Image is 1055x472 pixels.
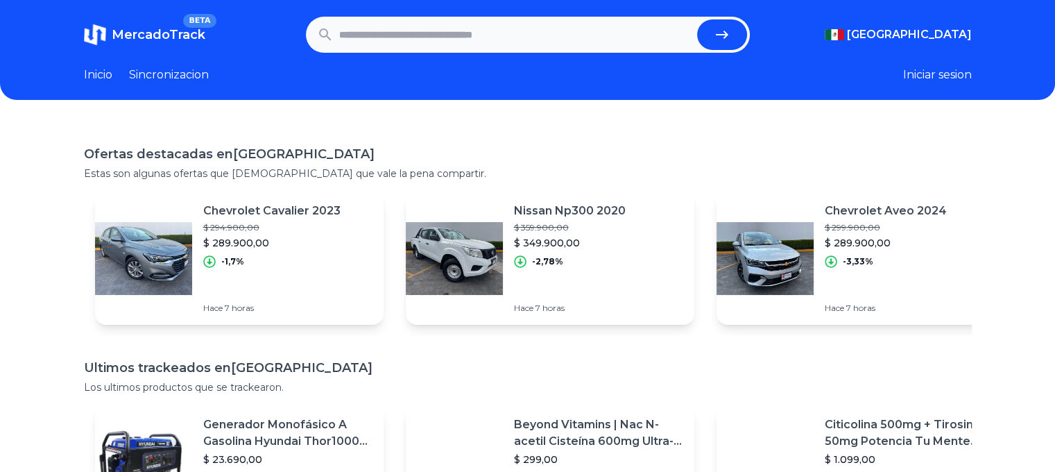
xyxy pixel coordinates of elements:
p: Hace 7 horas [203,303,341,314]
p: Citicolina 500mg + Tirosina 50mg Potencia Tu Mente (120caps) Sabor Sin Sabor [825,416,994,450]
p: Chevrolet Cavalier 2023 [203,203,341,219]
img: Featured image [717,210,814,307]
p: $ 299,00 [514,453,683,466]
p: Chevrolet Aveo 2024 [825,203,947,219]
span: [GEOGRAPHIC_DATA] [847,26,972,43]
img: Featured image [95,210,192,307]
p: Beyond Vitamins | Nac N-acetil Cisteína 600mg Ultra-premium Con Inulina De Agave (prebiótico Natu... [514,416,683,450]
button: Iniciar sesion [903,67,972,83]
p: $ 349.900,00 [514,236,626,250]
a: MercadoTrackBETA [84,24,205,46]
p: -1,7% [221,256,244,267]
span: MercadoTrack [112,27,205,42]
p: -3,33% [843,256,873,267]
p: Nissan Np300 2020 [514,203,626,219]
p: $ 294.900,00 [203,222,341,233]
p: $ 289.900,00 [825,236,947,250]
img: Featured image [406,210,503,307]
button: [GEOGRAPHIC_DATA] [825,26,972,43]
a: Featured imageNissan Np300 2020$ 359.900,00$ 349.900,00-2,78%Hace 7 horas [406,192,694,325]
a: Inicio [84,67,112,83]
h1: Ultimos trackeados en [GEOGRAPHIC_DATA] [84,358,972,378]
p: Hace 7 horas [825,303,947,314]
p: Hace 7 horas [514,303,626,314]
p: $ 1.099,00 [825,453,994,466]
p: $ 359.900,00 [514,222,626,233]
img: Mexico [825,29,844,40]
p: Los ultimos productos que se trackearon. [84,380,972,394]
span: BETA [183,14,216,28]
a: Featured imageChevrolet Cavalier 2023$ 294.900,00$ 289.900,00-1,7%Hace 7 horas [95,192,384,325]
a: Sincronizacion [129,67,209,83]
p: $ 23.690,00 [203,453,372,466]
img: MercadoTrack [84,24,106,46]
h1: Ofertas destacadas en [GEOGRAPHIC_DATA] [84,144,972,164]
p: Generador Monofásico A Gasolina Hyundai Thor10000 P 11.5 Kw [203,416,372,450]
p: $ 299.900,00 [825,222,947,233]
a: Featured imageChevrolet Aveo 2024$ 299.900,00$ 289.900,00-3,33%Hace 7 horas [717,192,1005,325]
p: Estas son algunas ofertas que [DEMOGRAPHIC_DATA] que vale la pena compartir. [84,167,972,180]
p: $ 289.900,00 [203,236,341,250]
p: -2,78% [532,256,563,267]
